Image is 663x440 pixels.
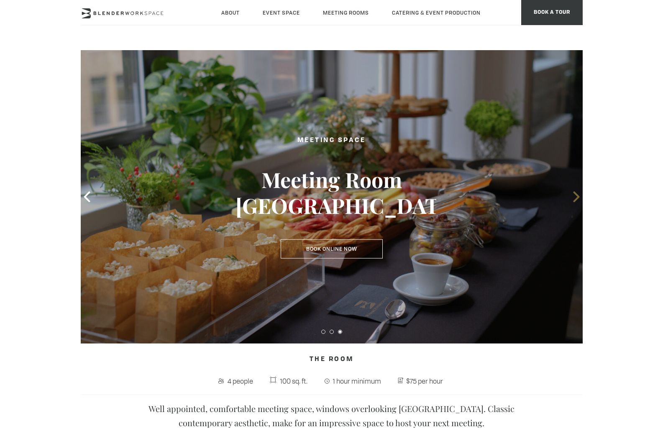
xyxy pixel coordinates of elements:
[236,135,428,146] h2: Meeting Space
[123,402,541,430] p: Well appointed, comfortable meeting space, windows overlooking [GEOGRAPHIC_DATA]. Classic contemp...
[281,239,383,259] a: Book Online Now
[225,374,255,388] span: 4 people
[621,400,663,440] iframe: Chat Widget
[81,352,583,368] h4: The Room
[236,167,428,219] h3: Meeting Room [GEOGRAPHIC_DATA]
[404,374,445,388] span: $75 per hour
[331,374,383,388] span: 1 hour minimum
[278,374,310,388] span: 100 sq. ft.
